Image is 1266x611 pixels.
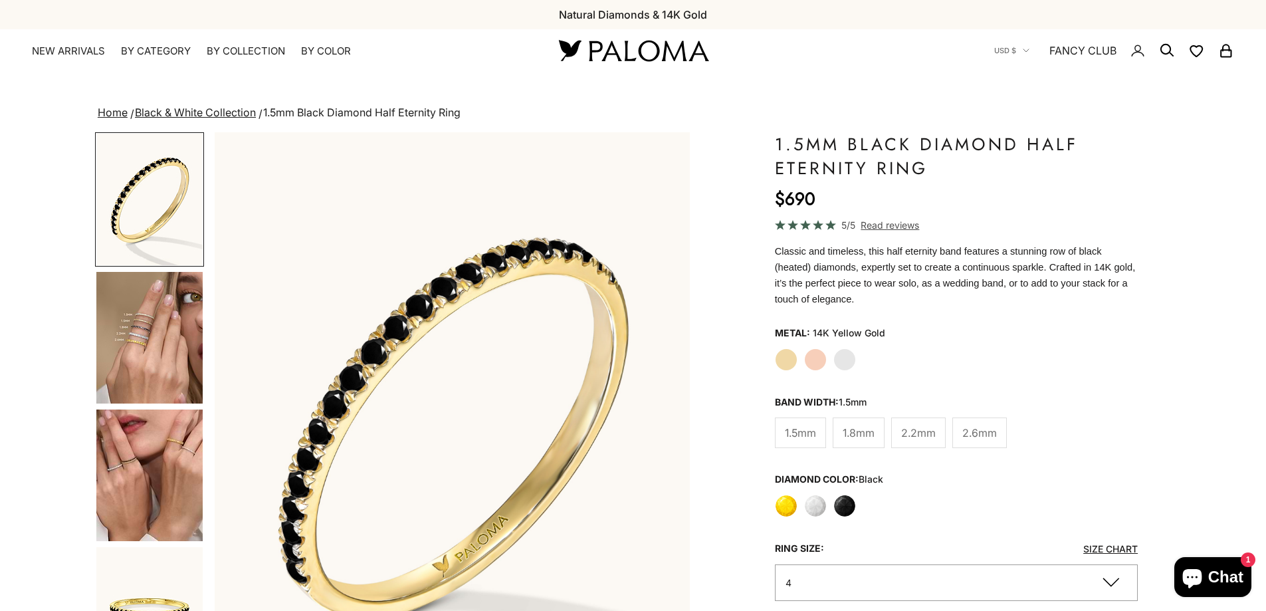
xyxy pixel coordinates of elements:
[32,45,105,58] a: NEW ARRIVALS
[96,272,203,404] img: #YellowGold #WhiteGold #RoseGold
[775,469,883,489] legend: Diamond Color:
[1170,557,1255,600] inbox-online-store-chat: Shopify online store chat
[1083,543,1138,554] a: Size Chart
[775,392,867,412] legend: Band Width:
[962,424,997,441] span: 2.6mm
[301,45,351,58] summary: By Color
[843,424,875,441] span: 1.8mm
[207,45,285,58] summary: By Collection
[861,217,919,233] span: Read reviews
[901,424,936,441] span: 2.2mm
[95,132,204,267] button: Go to item 1
[95,271,204,405] button: Go to item 4
[95,104,1171,122] nav: breadcrumbs
[96,134,203,265] img: #YellowGold
[32,45,527,58] nav: Primary navigation
[775,132,1138,180] h1: 1.5mm Black Diamond Half Eternity Ring
[813,323,885,343] variant-option-value: 14K Yellow Gold
[994,29,1234,72] nav: Secondary navigation
[994,45,1029,57] button: USD $
[559,6,707,23] p: Natural Diamonds & 14K Gold
[1049,42,1116,59] a: FANCY CLUB
[839,396,867,408] variant-option-value: 1.5mm
[841,217,855,233] span: 5/5
[785,424,816,441] span: 1.5mm
[775,539,824,558] legend: Ring Size:
[994,45,1016,57] span: USD $
[98,106,128,119] a: Home
[775,323,810,343] legend: Metal:
[775,217,1138,233] a: 5/5 Read reviews
[263,106,461,119] span: 1.5mm Black Diamond Half Eternity Ring
[95,408,204,543] button: Go to item 5
[786,577,791,588] span: 4
[775,185,815,212] sale-price: $690
[859,473,883,485] variant-option-value: black
[775,246,1136,305] span: Classic and timeless, this half eternity band features a stunning row of black (heated) diamonds,...
[775,564,1138,601] button: 4
[135,106,256,119] a: Black & White Collection
[121,45,191,58] summary: By Category
[96,410,203,541] img: #YellowGold #WhiteGold #RoseGold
